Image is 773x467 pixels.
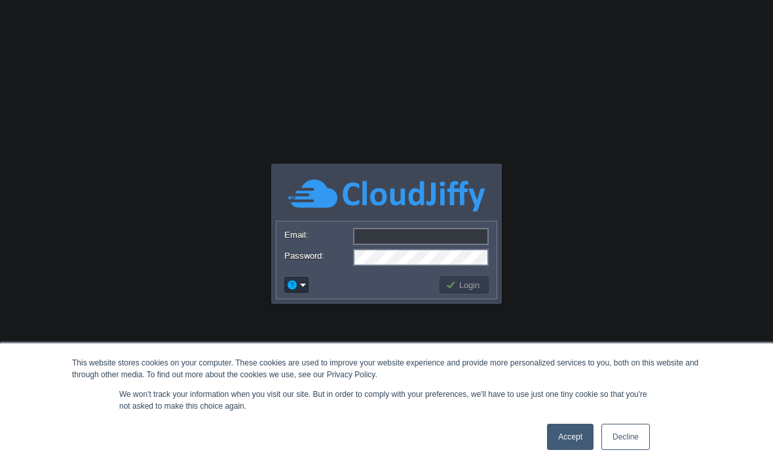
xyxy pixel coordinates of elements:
[547,424,594,450] a: Accept
[288,177,485,214] img: CloudJiffy
[72,357,701,381] div: This website stores cookies on your computer. These cookies are used to improve your website expe...
[119,388,654,412] p: We won't track your information when you visit our site. But in order to comply with your prefere...
[445,279,483,291] button: Login
[284,228,352,242] label: Email:
[601,424,650,450] a: Decline
[284,249,352,263] label: Password:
